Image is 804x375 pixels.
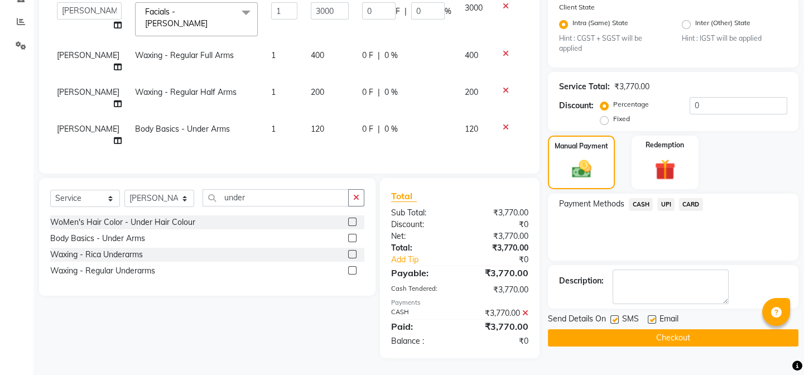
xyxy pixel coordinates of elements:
div: Service Total: [559,81,610,93]
div: Sub Total: [383,207,460,219]
div: Net: [383,230,460,242]
span: F [396,6,400,17]
img: _cash.svg [566,158,598,180]
label: Redemption [646,140,684,150]
div: Balance : [383,335,460,347]
span: | [378,86,380,98]
div: ₹3,770.00 [614,81,649,93]
div: Payable: [383,266,460,280]
span: CARD [679,198,703,211]
span: Body Basics - Under Arms [135,124,230,134]
span: 1 [271,87,276,97]
span: 1 [271,50,276,60]
div: ₹3,770.00 [460,242,537,254]
label: Inter (Other) State [695,18,750,31]
span: Waxing - Regular Half Arms [135,87,237,97]
span: | [405,6,407,17]
div: Discount: [383,219,460,230]
div: ₹3,770.00 [460,307,537,319]
div: Waxing - Rica Underarms [50,249,143,261]
div: Paid: [383,320,460,333]
span: Email [659,313,678,327]
a: x [208,18,213,28]
span: 1 [271,124,276,134]
span: Total [391,190,417,202]
span: [PERSON_NAME] [57,124,119,134]
div: Cash Tendered: [383,284,460,296]
div: ₹3,770.00 [460,266,537,280]
span: [PERSON_NAME] [57,50,119,60]
span: | [378,123,380,135]
span: 400 [465,50,478,60]
div: Payments [391,298,528,307]
div: Total: [383,242,460,254]
span: 0 F [362,50,373,61]
span: 0 F [362,123,373,135]
div: ₹3,770.00 [460,230,537,242]
small: Hint : IGST will be applied [682,33,787,44]
span: 120 [311,124,324,134]
small: Hint : CGST + SGST will be applied [559,33,665,54]
button: Checkout [548,329,798,347]
label: Intra (Same) State [572,18,628,31]
div: ₹0 [460,335,537,347]
span: 0 % [384,86,398,98]
span: Facials - [PERSON_NAME] [145,7,208,28]
div: ₹3,770.00 [460,320,537,333]
div: ₹3,770.00 [460,207,537,219]
span: 200 [311,87,324,97]
span: 3000 [465,3,483,13]
label: Percentage [613,99,649,109]
div: Body Basics - Under Arms [50,233,145,244]
span: 400 [311,50,324,60]
img: _gift.svg [648,157,682,182]
span: | [378,50,380,61]
a: Add Tip [383,254,473,266]
span: SMS [622,313,639,327]
span: % [445,6,451,17]
span: 120 [465,124,478,134]
div: Waxing - Regular Underarms [50,265,155,277]
span: 0 F [362,86,373,98]
div: Discount: [559,100,594,112]
label: Client State [559,2,595,12]
span: 200 [465,87,478,97]
input: Search or Scan [203,189,349,206]
span: Waxing - Regular Full Arms [135,50,234,60]
span: 0 % [384,123,398,135]
span: UPI [657,198,675,211]
span: CASH [629,198,653,211]
label: Manual Payment [555,141,608,151]
label: Fixed [613,114,630,124]
div: WoMen's Hair Color - Under Hair Colour [50,217,195,228]
div: ₹3,770.00 [460,284,537,296]
div: ₹0 [473,254,537,266]
span: [PERSON_NAME] [57,87,119,97]
div: ₹0 [460,219,537,230]
span: 0 % [384,50,398,61]
span: Send Details On [548,313,606,327]
div: Description: [559,275,604,287]
div: CASH [383,307,460,319]
span: Payment Methods [559,198,624,210]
